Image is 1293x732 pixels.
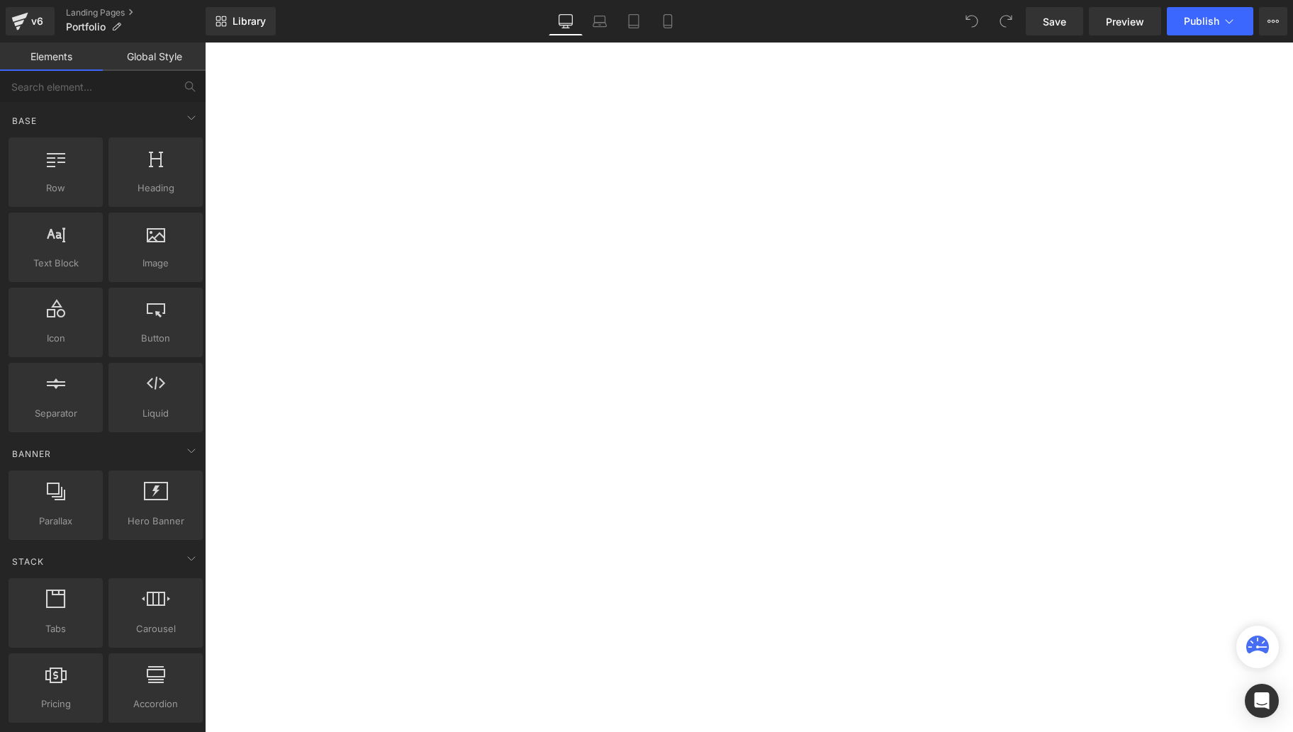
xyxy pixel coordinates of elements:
span: Publish [1184,16,1219,27]
span: Icon [13,331,99,346]
a: New Library [206,7,276,35]
a: Landing Pages [66,7,206,18]
button: Undo [958,7,986,35]
span: Accordion [113,697,198,711]
span: Hero Banner [113,514,198,529]
span: Stack [11,555,45,568]
button: Redo [992,7,1020,35]
a: Laptop [583,7,617,35]
span: Preview [1106,14,1144,29]
span: Heading [113,181,198,196]
span: Text Block [13,256,99,271]
a: Preview [1089,7,1161,35]
a: Tablet [617,7,651,35]
span: Banner [11,447,52,461]
span: Carousel [113,621,198,636]
div: v6 [28,12,46,30]
a: Desktop [549,7,583,35]
span: Liquid [113,406,198,421]
span: Portfolio [66,21,106,33]
span: Parallax [13,514,99,529]
a: v6 [6,7,55,35]
span: Tabs [13,621,99,636]
span: Pricing [13,697,99,711]
span: Base [11,114,38,128]
button: More [1259,7,1287,35]
span: Save [1043,14,1066,29]
a: Mobile [651,7,685,35]
span: Library [233,15,266,28]
span: Row [13,181,99,196]
span: Button [113,331,198,346]
div: Open Intercom Messenger [1245,684,1279,718]
button: Publish [1167,7,1253,35]
a: Global Style [103,43,206,71]
span: Separator [13,406,99,421]
span: Image [113,256,198,271]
